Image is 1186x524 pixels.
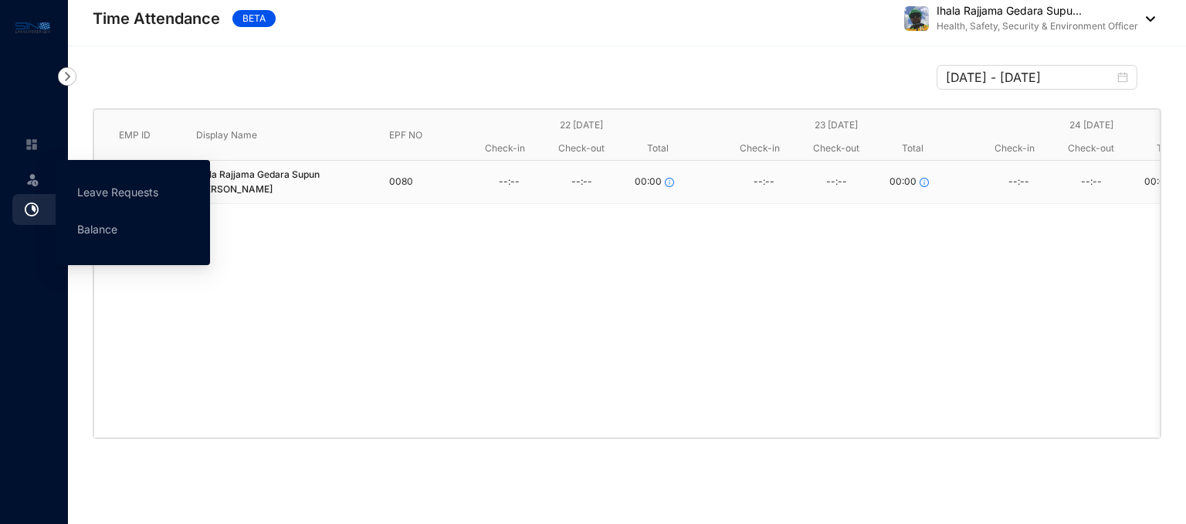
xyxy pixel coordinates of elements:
[665,178,674,187] span: info-circle
[94,110,171,161] th: EMP ID
[889,175,917,189] span: 00:00
[946,68,1114,87] input: Select week
[232,10,276,27] span: BETA
[800,171,873,194] div: --:--
[1055,171,1127,194] div: --:--
[25,202,39,216] img: time-attendance.bce192ef64cb162a73de.svg
[920,178,929,187] span: info-circle
[25,172,40,187] img: leave-unselected.2934df6273408c3f84d9.svg
[543,137,619,160] div: Check-out
[466,114,696,137] div: 22 [DATE]
[976,137,1052,160] div: Check-in
[364,110,442,161] th: EPF NO
[58,67,76,86] img: nav-icon-right.af6afadce00d159da59955279c43614e.svg
[1052,137,1129,160] div: Check-out
[620,137,696,160] div: Total
[1144,175,1171,189] span: 00:00
[466,137,543,160] div: Check-in
[171,110,364,161] th: Display Name
[937,19,1138,34] p: Health, Safety, Security & Environment Officer
[635,175,662,189] span: 00:00
[364,161,442,204] td: 0080
[904,6,929,31] img: file-1740898491306_528f5514-e393-46a8-abe0-f02cd7a6b571
[15,19,50,36] img: logo
[727,171,800,194] div: --:--
[77,185,158,199] a: Leave Requests
[93,8,220,29] p: Time Attendance
[937,3,1138,19] p: Ihala Rajjama Gedara Supu...
[12,194,77,225] li: Time Attendance
[473,171,545,194] div: --:--
[982,171,1055,194] div: --:--
[721,137,798,160] div: Check-in
[545,171,618,194] div: --:--
[25,138,39,151] img: home-unselected.a29eae3204392db15eaf.svg
[798,137,874,160] div: Check-out
[1138,16,1155,22] img: dropdown-black.8e83cc76930a90b1a4fdb6d089b7bf3a.svg
[12,129,49,160] li: Home
[875,137,951,160] div: Total
[721,114,951,137] div: 23 [DATE]
[77,223,117,236] a: Balance
[196,168,355,197] span: Ihala Rajjama Gedara Supun [PERSON_NAME]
